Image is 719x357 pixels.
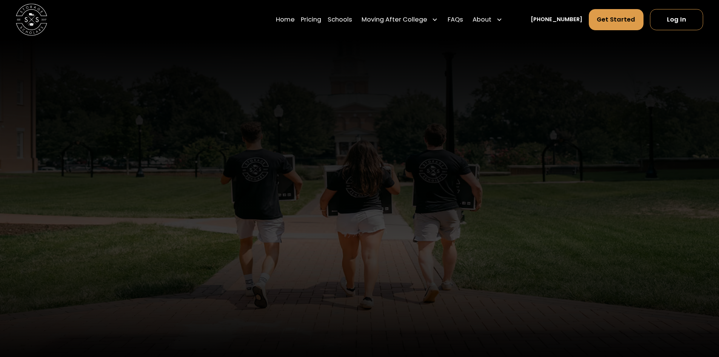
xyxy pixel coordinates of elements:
img: Storage Scholars main logo [16,4,47,35]
a: Schools [328,9,352,31]
a: Home [276,9,295,31]
a: [PHONE_NUMBER] [531,15,582,24]
a: Log In [650,9,703,30]
a: Pricing [301,9,321,31]
div: About [473,15,491,25]
div: Moving After College [362,15,427,25]
a: FAQs [448,9,463,31]
a: Get Started [589,9,644,30]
